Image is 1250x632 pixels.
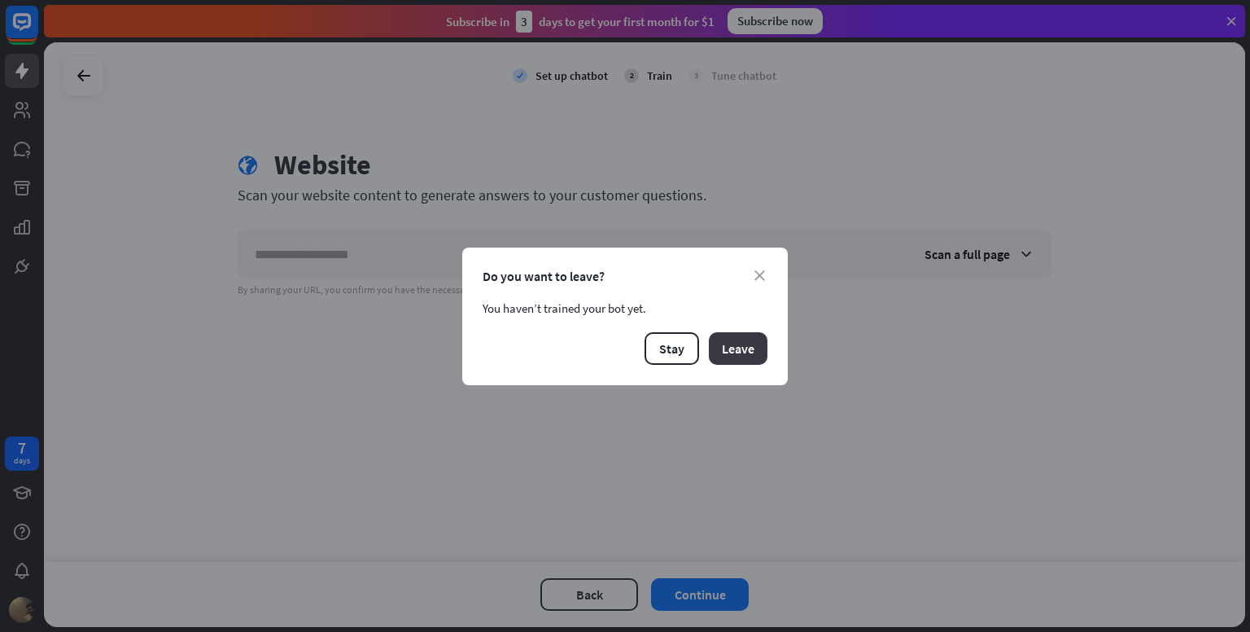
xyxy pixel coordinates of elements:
[483,268,767,284] div: Do you want to leave?
[483,301,767,316] div: You haven’t trained your bot yet.
[754,270,765,281] i: close
[645,332,699,365] button: Stay
[709,332,767,365] button: Leave
[13,7,62,55] button: Open LiveChat chat widget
